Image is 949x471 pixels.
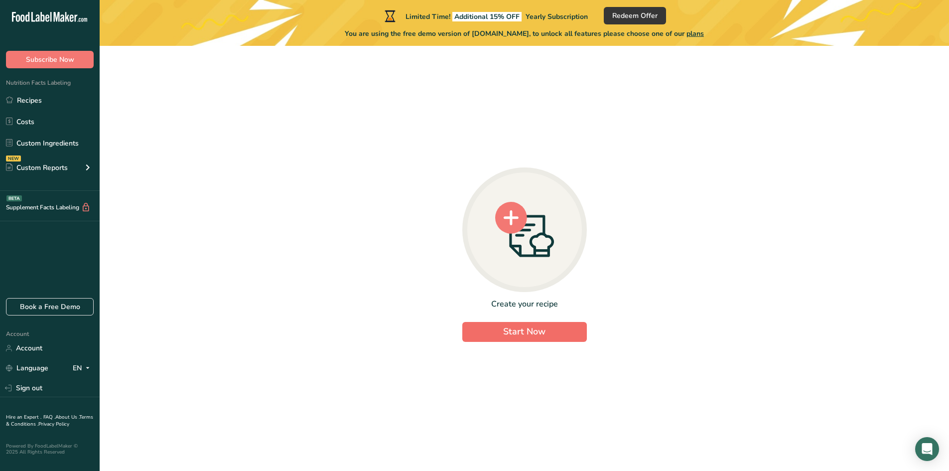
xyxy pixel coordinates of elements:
div: Limited Time! [383,10,588,22]
a: About Us . [55,414,79,421]
div: Create your recipe [462,298,587,310]
span: plans [686,29,704,38]
div: EN [73,362,94,374]
a: Hire an Expert . [6,414,41,421]
span: You are using the free demo version of [DOMAIN_NAME], to unlock all features please choose one of... [345,28,704,39]
button: Start Now [462,322,587,342]
a: Language [6,359,48,377]
a: Privacy Policy [38,421,69,428]
span: Subscribe Now [26,54,74,65]
div: Custom Reports [6,162,68,173]
a: FAQ . [43,414,55,421]
div: Open Intercom Messenger [915,437,939,461]
div: BETA [6,195,22,201]
span: Yearly Subscription [526,12,588,21]
span: Start Now [503,325,545,337]
span: Redeem Offer [612,10,658,21]
a: Terms & Conditions . [6,414,93,428]
div: NEW [6,156,21,161]
button: Redeem Offer [604,7,666,24]
span: Additional 15% OFF [452,12,522,21]
div: Powered By FoodLabelMaker © 2025 All Rights Reserved [6,443,94,455]
a: Book a Free Demo [6,298,94,315]
button: Subscribe Now [6,51,94,68]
